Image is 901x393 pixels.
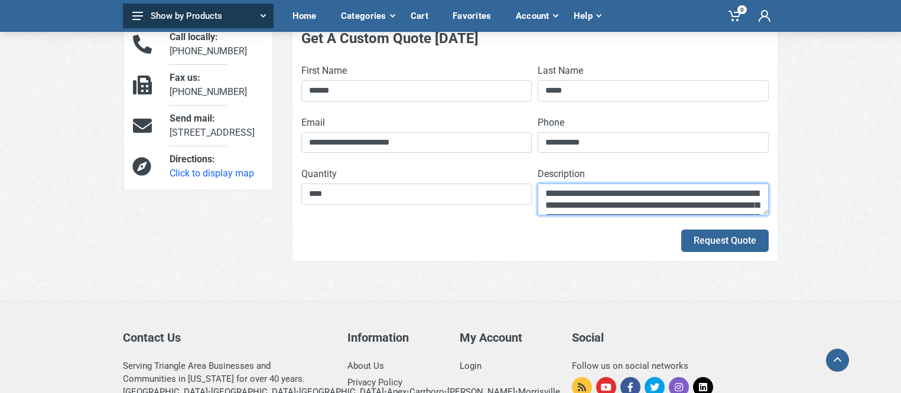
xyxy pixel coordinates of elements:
div: Categories [333,4,402,28]
div: Help [565,4,609,28]
label: Phone [538,116,564,130]
div: [PHONE_NUMBER] [161,30,272,58]
div: [PHONE_NUMBER] [161,71,272,99]
label: Last Name [538,64,583,78]
label: First Name [301,64,347,78]
span: 0 [737,5,747,14]
h4: Get A Custom Quote [DATE] [301,30,769,47]
h5: My Account [460,330,554,345]
h5: Information [347,330,442,345]
a: About Us [347,361,384,371]
span: Fax us: [170,72,200,83]
span: Call locally: [170,31,218,42]
button: Show by Products [123,4,274,28]
button: Request Quote [681,230,769,252]
h5: Social [572,330,779,345]
label: Description [538,167,585,181]
div: Cart [402,4,444,28]
h5: Contact Us [123,330,330,345]
label: Quantity [301,167,337,181]
a: Privacy Policy [347,377,402,388]
a: Login [460,361,482,371]
div: [STREET_ADDRESS] [161,112,272,140]
label: Email [301,116,325,130]
span: Directions: [170,153,215,165]
div: Favorites [444,4,508,28]
div: Home [284,4,333,28]
div: Account [508,4,565,28]
div: Follow us on social networks [572,359,779,372]
a: Click to display map [170,168,254,179]
span: Send mail: [170,113,215,124]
